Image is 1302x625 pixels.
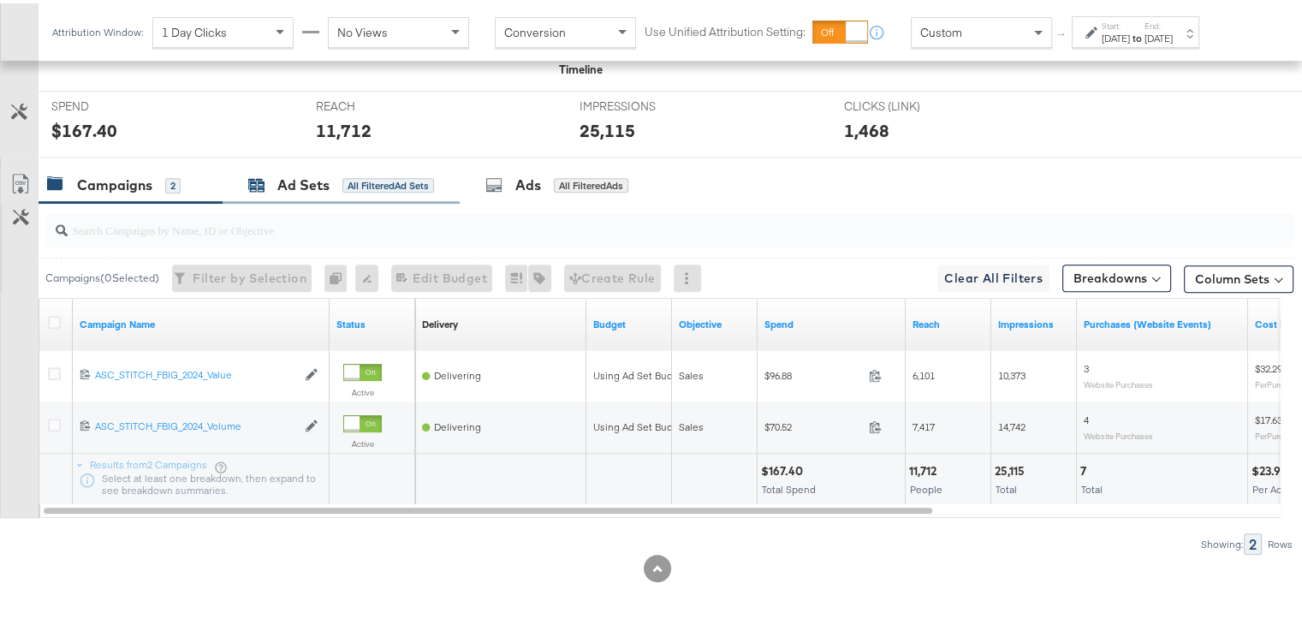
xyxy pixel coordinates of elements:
span: 6,101 [913,366,935,378]
div: ASC_STITCH_FBIG_2024_Value [95,365,296,378]
span: CLICKS (LINK) [844,95,972,111]
a: The total amount spent to date. [764,314,899,328]
label: Active [343,384,382,395]
a: Reflects the ability of your Ad Campaign to achieve delivery based on ad states, schedule and bud... [422,314,458,328]
button: Clear All Filters [937,261,1049,289]
span: 1 Day Clicks [162,21,227,37]
strong: to [1130,28,1144,41]
span: ↑ [1054,29,1070,35]
div: 25,115 [580,115,635,140]
div: Campaigns ( 0 Selected) [45,267,159,283]
label: Start: [1102,17,1130,28]
div: All Filtered Ads [554,175,628,190]
span: Delivering [434,366,481,378]
span: $96.88 [764,366,862,378]
sub: Website Purchases [1084,427,1153,437]
div: Ad Sets [277,172,330,192]
div: All Filtered Ad Sets [342,175,434,190]
div: 25,115 [995,460,1030,476]
div: Timeline [559,58,603,74]
div: Showing: [1200,535,1244,547]
span: 14,742 [998,417,1026,430]
a: Shows the current state of your Ad Campaign. [336,314,408,328]
span: $32.29 [1255,359,1282,372]
input: Search Campaigns by Name, ID or Objective [68,203,1181,236]
div: 7 [1080,460,1091,476]
span: No Views [337,21,388,37]
div: Campaigns [77,172,152,192]
label: End: [1144,17,1173,28]
div: 2 [165,175,181,190]
div: ASC_STITCH_FBIG_2024_Volume [95,416,296,430]
span: 10,373 [998,366,1026,378]
div: [DATE] [1102,28,1130,42]
div: Attribution Window: [51,23,144,35]
button: Column Sets [1184,262,1293,289]
span: SPEND [51,95,180,111]
div: Using Ad Set Budget [593,366,688,379]
button: Breakdowns [1062,261,1171,289]
span: Sales [679,417,704,430]
div: Ads [515,172,541,192]
div: 1,468 [844,115,889,140]
a: The number of times your ad was served. On mobile apps an ad is counted as served the first time ... [998,314,1070,328]
span: Delivering [434,417,481,430]
a: ASC_STITCH_FBIG_2024_Volume [95,416,296,431]
div: $167.40 [51,115,117,140]
sub: Per Purchase [1255,376,1300,386]
span: Total [1081,479,1103,492]
a: Your campaign name. [80,314,323,328]
span: Clear All Filters [944,265,1043,286]
span: $70.52 [764,417,862,430]
a: ASC_STITCH_FBIG_2024_Value [95,365,296,379]
a: Your campaign's objective. [679,314,751,328]
div: Delivery [422,314,458,328]
div: 11,712 [909,460,942,476]
div: $23.91 [1251,460,1290,476]
div: Rows [1267,535,1293,547]
span: Total [996,479,1017,492]
div: 2 [1244,530,1262,551]
label: Use Unified Attribution Setting: [645,21,806,37]
label: Active [343,435,382,446]
span: 7,417 [913,417,935,430]
span: IMPRESSIONS [580,95,708,111]
sub: Per Purchase [1255,427,1300,437]
span: Custom [920,21,962,37]
span: Total Spend [762,479,816,492]
a: The maximum amount you're willing to spend on your ads, on average each day or over the lifetime ... [593,314,665,328]
a: The number of people your ad was served to. [913,314,984,328]
a: The number of times a purchase was made tracked by your Custom Audience pixel on your website aft... [1084,314,1241,328]
div: $167.40 [761,460,808,476]
span: Per Action [1252,479,1299,492]
span: 4 [1084,410,1089,423]
div: 0 [324,261,355,289]
span: REACH [316,95,444,111]
span: $17.63 [1255,410,1282,423]
span: People [910,479,942,492]
span: Conversion [504,21,566,37]
div: [DATE] [1144,28,1173,42]
sub: Website Purchases [1084,376,1153,386]
div: 11,712 [316,115,372,140]
div: Using Ad Set Budget [593,417,688,431]
span: Sales [679,366,704,378]
span: 3 [1084,359,1089,372]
